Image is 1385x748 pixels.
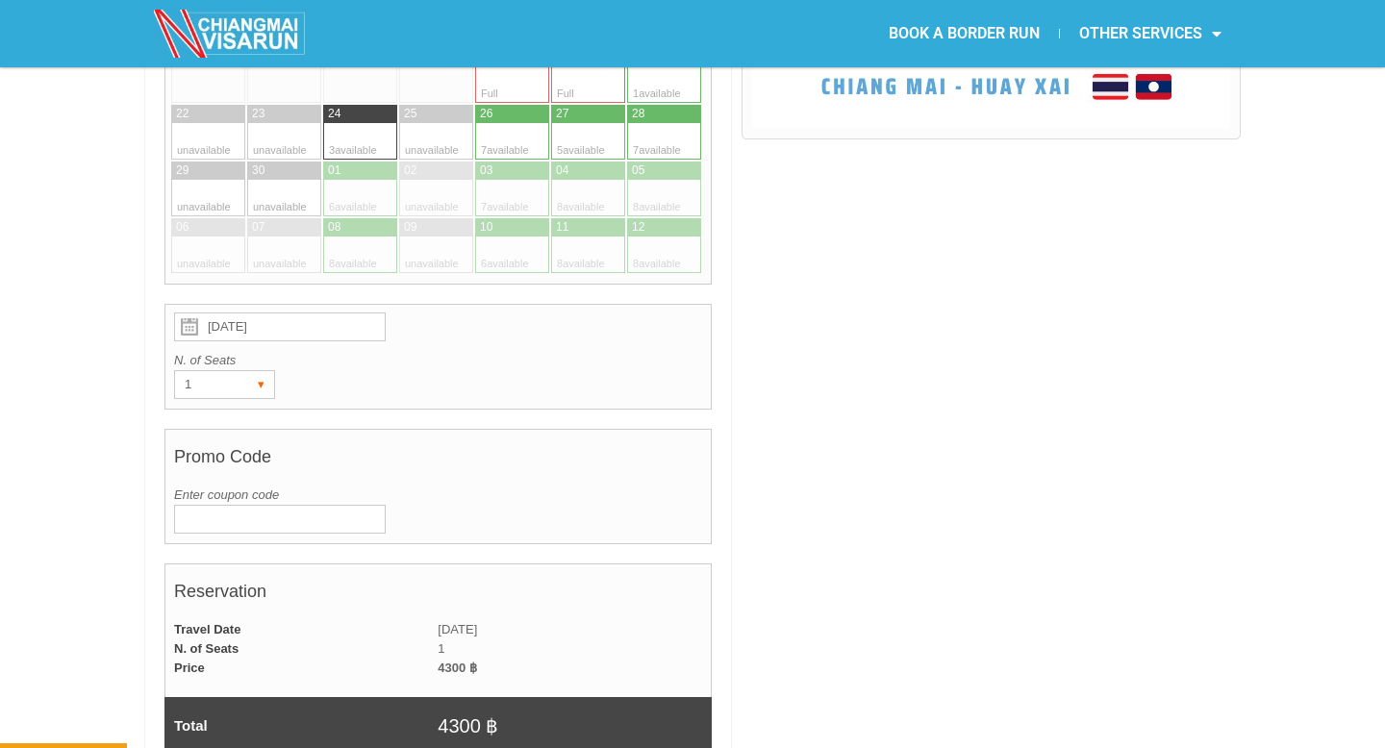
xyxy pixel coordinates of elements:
a: OTHER SERVICES [1060,12,1241,56]
div: 24 [328,106,340,122]
div: 05 [632,162,644,179]
div: 22 [176,106,189,122]
div: 12 [632,219,644,236]
div: 06 [176,219,189,236]
td: Travel Date [164,620,438,639]
div: 01 [328,162,340,179]
div: 10 [480,219,492,236]
div: 27 [556,106,568,122]
h4: Promo Code [174,437,702,486]
td: [DATE] [438,620,711,639]
div: 1 [175,371,238,398]
div: 08 [328,219,340,236]
div: 02 [404,162,416,179]
div: 29 [176,162,189,179]
td: 4300 ฿ [438,659,711,678]
div: 26 [480,106,492,122]
nav: Menu [692,12,1241,56]
td: N. of Seats [164,639,438,659]
div: 11 [556,219,568,236]
div: 23 [252,106,264,122]
div: 28 [632,106,644,122]
div: 09 [404,219,416,236]
a: BOOK A BORDER RUN [869,12,1059,56]
td: 1 [438,639,711,659]
label: Enter coupon code [174,486,702,505]
div: 04 [556,162,568,179]
div: 30 [252,162,264,179]
td: Price [164,659,438,678]
label: N. of Seats [174,351,702,370]
div: 25 [404,106,416,122]
div: 03 [480,162,492,179]
div: 07 [252,219,264,236]
h4: Reservation [174,572,702,620]
div: ▾ [247,371,274,398]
